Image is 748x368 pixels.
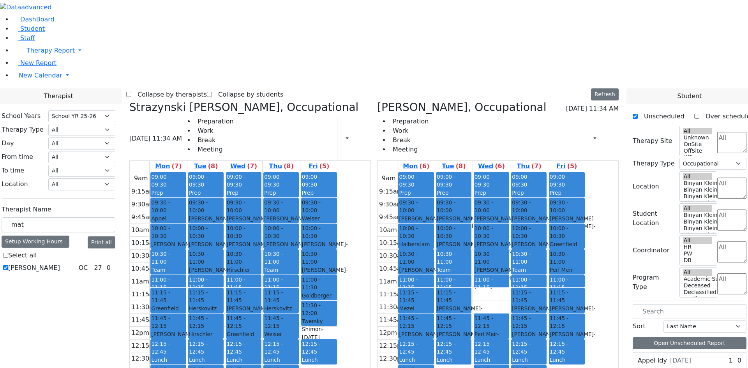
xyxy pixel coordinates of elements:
[302,199,336,215] span: 09:30 - 10:00
[359,132,363,145] div: Setup
[189,224,223,240] span: 10:00 - 10:30
[151,305,185,328] div: Greenfield Yehuda
[399,266,433,282] div: [PERSON_NAME]
[437,289,471,305] span: 11:15 - 11:45
[302,341,321,355] span: 12:15 - 12:45
[512,330,546,346] div: [PERSON_NAME]
[475,199,508,215] span: 09:30 - 10:00
[677,92,702,101] span: Student
[550,305,584,320] div: [PERSON_NAME]
[264,266,298,282] div: Team Meeting
[683,237,713,244] option: All
[302,240,336,256] div: [PERSON_NAME]
[683,276,713,282] option: Academic Support
[550,341,568,355] span: 12:15 - 12:45
[512,289,546,305] span: 11:15 - 11:45
[531,162,542,171] label: (7)
[475,174,493,188] span: 09:00 - 09:30
[512,276,531,291] span: 11:00 - 11:15
[264,240,298,256] div: [PERSON_NAME]
[130,290,161,299] div: 11:15am
[555,161,579,172] a: September 19, 2025
[20,59,56,67] span: New Report
[12,16,55,23] a: DashBoard
[151,289,185,305] span: 11:15 - 11:45
[352,132,356,145] div: Report
[130,277,151,286] div: 11am
[683,180,713,187] option: Binyan Klein 5
[302,292,336,315] div: Goldberger Betzalel
[399,189,433,197] div: Prep
[12,68,748,83] a: New Calendar
[437,240,471,256] div: [PERSON_NAME]
[302,215,336,238] div: Weiser Shloime
[633,304,746,319] input: Search
[399,314,433,330] span: 11:45 - 12:15
[475,240,508,264] div: [PERSON_NAME] [PERSON_NAME]
[12,43,748,58] a: Therapy Report
[683,205,713,212] option: All
[264,199,298,215] span: 09:30 - 10:00
[683,264,713,270] option: AH
[399,199,433,215] span: 09:30 - 10:00
[633,159,675,168] label: Therapy Type
[194,136,233,145] li: Break
[264,305,298,320] div: Herskovitz Juda
[512,240,546,256] div: [PERSON_NAME]
[189,330,223,346] div: Hirschler Sura
[614,132,619,145] div: Delete
[319,162,330,171] label: (5)
[366,132,371,145] div: Delete
[151,189,185,197] div: Prep
[132,174,150,183] div: 9am
[194,117,233,126] li: Preparation
[512,356,546,364] div: Lunch
[550,331,596,345] span: - [DATE]
[189,215,223,231] div: [PERSON_NAME]
[189,314,223,330] span: 11:45 - 12:15
[512,199,546,215] span: 09:30 - 10:00
[399,174,418,188] span: 09:00 - 09:30
[437,330,471,346] div: [PERSON_NAME]
[475,224,508,240] span: 10:00 - 10:30
[302,317,336,341] div: Twersky Shimon
[302,266,336,282] div: [PERSON_NAME]
[194,126,233,136] li: Work
[229,161,259,172] a: September 17, 2025
[12,25,45,32] a: Student
[512,266,546,282] div: Team Meeting
[189,305,223,320] div: Herskovitz Juda
[189,341,208,355] span: 12:15 - 12:45
[475,331,499,345] span: - [DATE]
[550,289,584,305] span: 11:15 - 11:45
[302,250,336,266] span: 10:30 - 11:00
[151,341,170,355] span: 12:15 - 12:45
[105,263,112,273] div: 0
[378,290,409,299] div: 11:15am
[189,266,223,282] div: [PERSON_NAME]
[378,238,409,248] div: 10:15am
[512,174,531,188] span: 09:00 - 09:30
[264,224,298,240] span: 10:00 - 10:30
[399,305,433,328] div: Mezei Henny
[2,205,51,214] label: Therapist Name
[475,189,508,197] div: Prep
[8,251,37,260] label: Select all
[550,250,584,266] span: 10:30 - 11:00
[550,266,584,282] div: Perl Meir
[550,224,584,240] span: 10:00 - 10:30
[189,250,223,266] span: 10:30 - 11:00
[130,225,151,235] div: 10am
[475,215,508,231] div: [PERSON_NAME]
[2,111,41,121] label: School Years
[683,296,713,302] option: Declines
[401,161,431,172] a: September 15, 2025
[88,236,115,248] button: Print all
[683,218,713,225] option: Binyan Klein 4
[264,314,298,330] span: 11:45 - 12:15
[227,330,261,354] div: Greenfield Yehuda
[475,330,508,346] div: Perl Meir
[399,356,433,364] div: Lunch
[151,266,185,282] div: Team Meeting
[399,250,433,266] span: 10:30 - 11:00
